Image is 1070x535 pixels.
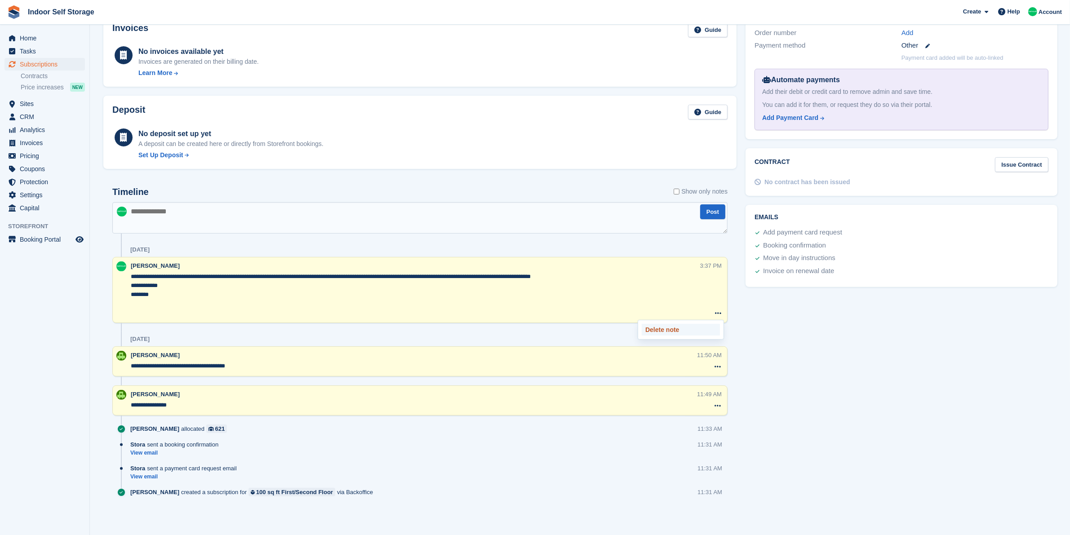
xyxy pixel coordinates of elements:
span: Tasks [20,45,74,57]
a: menu [4,124,85,136]
div: Set Up Deposit [138,150,183,160]
a: menu [4,202,85,214]
div: 11:50 AM [697,351,722,359]
a: Set Up Deposit [138,150,324,160]
div: You can add it for them, or request they do so via their portal. [762,100,1041,110]
div: Add their debit or credit card to remove admin and save time. [762,87,1041,97]
div: 100 sq ft First/Second Floor [256,488,333,496]
img: Helen Nicholls [117,207,127,217]
h2: Deposit [112,105,145,119]
div: 11:49 AM [697,390,722,398]
h2: Contract [755,157,790,172]
a: Issue Contract [995,157,1048,172]
div: Add payment card request [763,227,842,238]
span: Capital [20,202,74,214]
div: 621 [215,424,225,433]
span: Pricing [20,150,74,162]
a: Add Payment Card [762,113,1037,123]
a: menu [4,111,85,123]
a: View email [130,473,241,481]
span: Invoices [20,137,74,149]
span: Coupons [20,163,74,175]
span: Sites [20,97,74,110]
div: [DATE] [130,336,150,343]
a: 100 sq ft First/Second Floor [249,488,335,496]
span: Create [963,7,981,16]
img: Helen Nicholls [116,261,126,271]
a: menu [4,97,85,110]
span: Stora [130,464,145,473]
a: View email [130,449,223,457]
a: Price increases NEW [21,82,85,92]
span: Help [1008,7,1020,16]
div: 11:31 AM [697,488,722,496]
a: menu [4,176,85,188]
span: Storefront [8,222,89,231]
div: No contract has been issued [764,177,850,187]
img: Helen Wilson [116,390,126,400]
span: Price increases [21,83,64,92]
a: Preview store [74,234,85,245]
div: sent a payment card request email [130,464,241,473]
p: A deposit can be created here or directly from Storefront bookings. [138,139,324,149]
span: [PERSON_NAME] [130,488,179,496]
div: NEW [70,83,85,92]
a: menu [4,45,85,57]
div: 3:37 PM [700,261,722,270]
div: Automate payments [762,75,1041,85]
div: sent a booking confirmation [130,440,223,449]
a: 621 [206,424,227,433]
div: 11:31 AM [697,440,722,449]
span: [PERSON_NAME] [131,352,180,358]
a: Add [901,28,914,38]
div: 11:33 AM [697,424,722,433]
span: Analytics [20,124,74,136]
div: Learn More [138,68,172,78]
label: Show only notes [674,187,728,196]
a: menu [4,58,85,71]
div: 11:31 AM [697,464,722,473]
h2: Emails [755,214,1048,221]
h2: Invoices [112,23,148,38]
span: CRM [20,111,74,123]
a: Delete note [642,324,720,336]
a: menu [4,32,85,44]
a: menu [4,163,85,175]
div: Move in day instructions [763,253,835,264]
a: Contracts [21,72,85,80]
div: allocated [130,424,231,433]
span: [PERSON_NAME] [130,424,179,433]
div: Invoice on renewal date [763,266,834,277]
a: Guide [688,23,728,38]
div: No invoices available yet [138,46,259,57]
span: [PERSON_NAME] [131,391,180,398]
div: Other [901,40,1048,51]
div: Payment method [755,40,901,51]
span: Subscriptions [20,58,74,71]
a: Guide [688,105,728,119]
div: Order number [755,28,901,38]
img: Helen Wilson [116,351,126,361]
span: Home [20,32,74,44]
div: created a subscription for via Backoffice [130,488,377,496]
a: menu [4,137,85,149]
span: Booking Portal [20,233,74,246]
a: menu [4,233,85,246]
div: Add Payment Card [762,113,818,123]
div: [DATE] [130,246,150,253]
span: Stora [130,440,145,449]
input: Show only notes [674,187,679,196]
h2: Timeline [112,187,149,197]
button: Post [700,204,725,219]
a: Indoor Self Storage [24,4,98,19]
a: menu [4,150,85,162]
span: Settings [20,189,74,201]
a: menu [4,189,85,201]
span: Account [1039,8,1062,17]
a: Learn More [138,68,259,78]
img: Helen Nicholls [1028,7,1037,16]
div: Booking confirmation [763,240,826,251]
div: No deposit set up yet [138,128,324,139]
span: Protection [20,176,74,188]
